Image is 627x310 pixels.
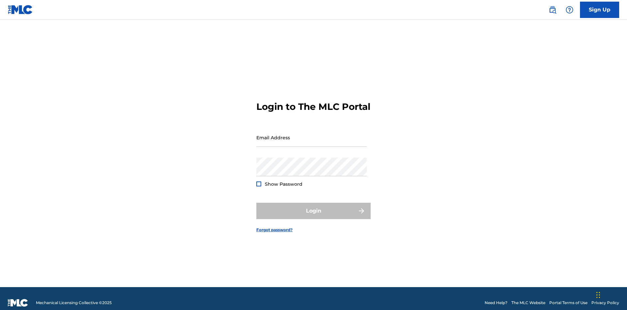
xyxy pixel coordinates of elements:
[256,227,293,233] a: Forgot password?
[36,300,112,306] span: Mechanical Licensing Collective © 2025
[485,300,507,306] a: Need Help?
[511,300,545,306] a: The MLC Website
[596,285,600,305] div: Drag
[265,181,302,187] span: Show Password
[256,101,370,112] h3: Login to The MLC Portal
[594,279,627,310] iframe: Chat Widget
[566,6,573,14] img: help
[549,6,556,14] img: search
[549,300,587,306] a: Portal Terms of Use
[580,2,619,18] a: Sign Up
[546,3,559,16] a: Public Search
[8,299,28,307] img: logo
[8,5,33,14] img: MLC Logo
[563,3,576,16] div: Help
[591,300,619,306] a: Privacy Policy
